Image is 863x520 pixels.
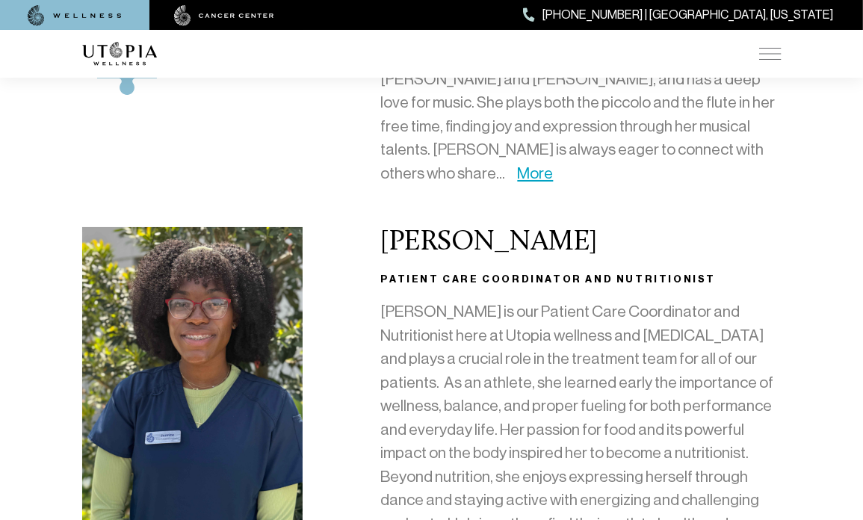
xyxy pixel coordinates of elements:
h2: [PERSON_NAME] [380,227,781,259]
h3: Patient Care Coordinator and Nutritionist [380,270,781,288]
a: More [517,164,553,182]
img: logo [82,42,157,66]
img: cancer center [174,5,274,26]
a: [PHONE_NUMBER] | [GEOGRAPHIC_DATA], [US_STATE] [523,5,833,25]
span: [PHONE_NUMBER] | [GEOGRAPHIC_DATA], [US_STATE] [542,5,833,25]
img: wellness [28,5,122,26]
img: icon-hamburger [759,48,782,60]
